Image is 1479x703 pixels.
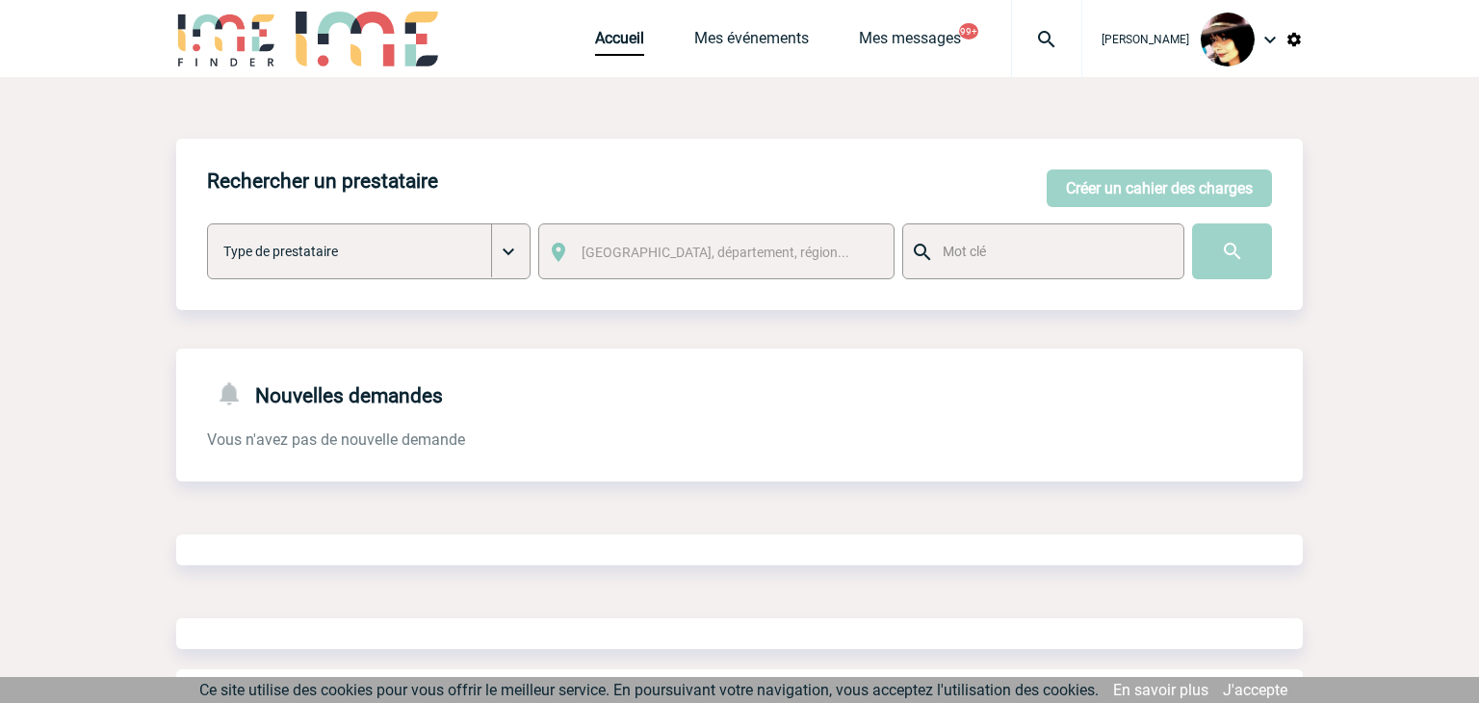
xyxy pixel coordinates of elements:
[694,29,809,56] a: Mes événements
[1201,13,1255,66] img: 101023-0.jpg
[595,29,644,56] a: Accueil
[938,239,1166,264] input: Mot clé
[1113,681,1208,699] a: En savoir plus
[199,681,1099,699] span: Ce site utilise des cookies pour vous offrir le meilleur service. En poursuivant votre navigation...
[207,430,465,449] span: Vous n'avez pas de nouvelle demande
[582,245,849,260] span: [GEOGRAPHIC_DATA], département, région...
[207,169,438,193] h4: Rechercher un prestataire
[959,23,978,39] button: 99+
[1102,33,1189,46] span: [PERSON_NAME]
[1192,223,1272,279] input: Submit
[1223,681,1287,699] a: J'accepte
[207,379,443,407] h4: Nouvelles demandes
[215,379,255,407] img: notifications-24-px-g.png
[176,12,276,66] img: IME-Finder
[859,29,961,56] a: Mes messages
